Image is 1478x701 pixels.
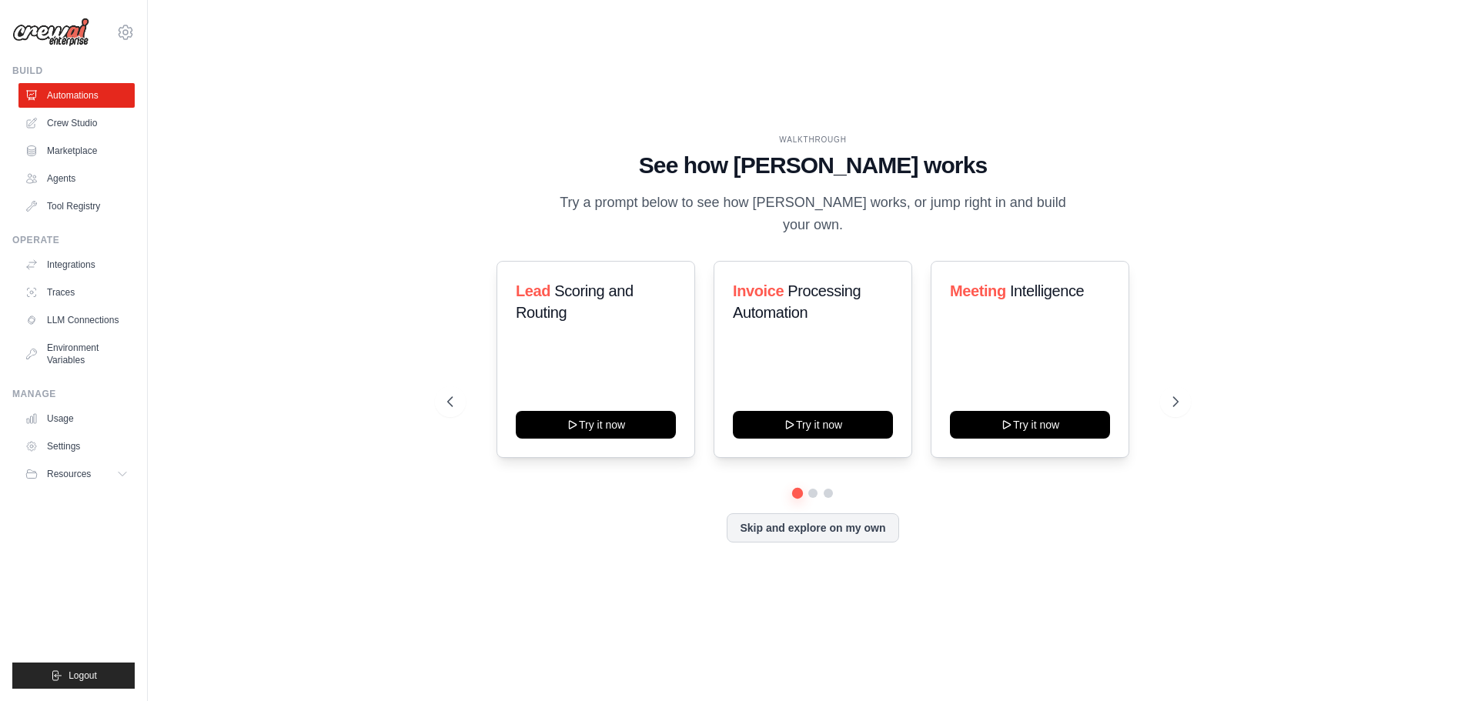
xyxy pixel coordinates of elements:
a: Automations [18,83,135,108]
a: Marketplace [18,139,135,163]
button: Resources [18,462,135,486]
span: Scoring and Routing [516,282,634,321]
a: Usage [18,406,135,431]
span: Resources [47,468,91,480]
button: Skip and explore on my own [727,513,898,542]
p: Try a prompt below to see how [PERSON_NAME] works, or jump right in and build your own. [554,192,1072,237]
button: Try it now [516,411,676,439]
button: Logout [12,663,135,689]
a: Integrations [18,252,135,277]
h1: See how [PERSON_NAME] works [447,152,1179,179]
a: Tool Registry [18,194,135,219]
a: Traces [18,280,135,305]
span: Meeting [950,282,1006,299]
div: Operate [12,234,135,246]
a: Agents [18,166,135,191]
span: Lead [516,282,550,299]
div: Build [12,65,135,77]
a: Environment Variables [18,335,135,372]
div: WALKTHROUGH [447,134,1179,145]
span: Processing Automation [733,282,861,321]
div: Manage [12,388,135,400]
a: LLM Connections [18,308,135,332]
a: Crew Studio [18,111,135,135]
button: Try it now [950,411,1110,439]
span: Intelligence [1010,282,1084,299]
button: Try it now [733,411,893,439]
span: Logout [69,669,97,682]
img: Logo [12,18,89,47]
a: Settings [18,434,135,459]
span: Invoice [733,282,784,299]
